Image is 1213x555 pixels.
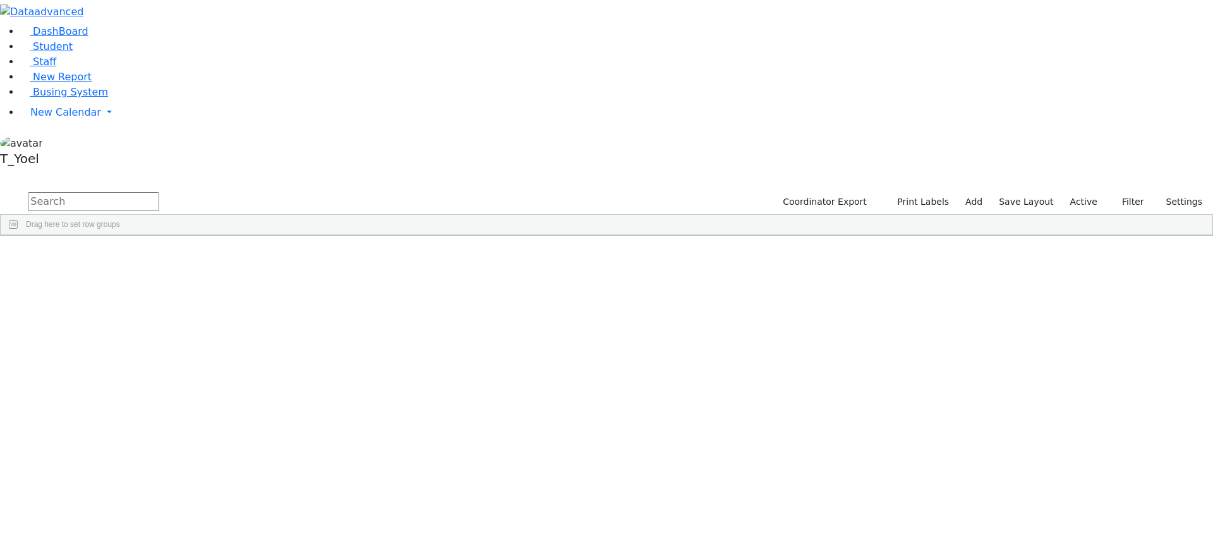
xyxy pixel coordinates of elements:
[33,71,92,83] span: New Report
[993,192,1059,212] button: Save Layout
[20,56,56,68] a: Staff
[33,86,108,98] span: Busing System
[883,192,955,212] button: Print Labels
[1065,192,1103,212] label: Active
[20,71,92,83] a: New Report
[30,106,101,118] span: New Calendar
[20,40,73,52] a: Student
[1106,192,1150,212] button: Filter
[20,86,108,98] a: Busing System
[960,192,988,212] a: Add
[1150,192,1208,212] button: Settings
[26,220,120,229] span: Drag here to set row groups
[33,56,56,68] span: Staff
[33,25,88,37] span: DashBoard
[20,25,88,37] a: DashBoard
[20,100,1213,125] a: New Calendar
[28,192,159,211] input: Search
[775,192,872,212] button: Coordinator Export
[33,40,73,52] span: Student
